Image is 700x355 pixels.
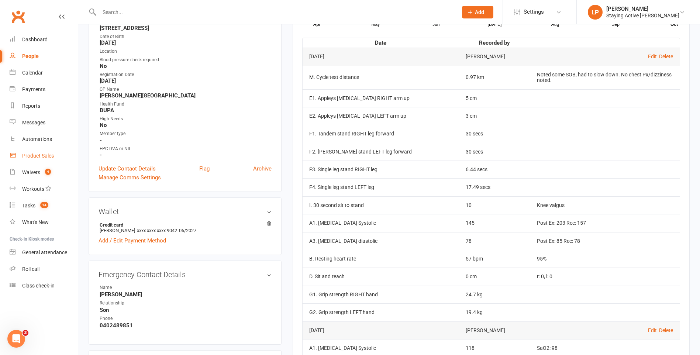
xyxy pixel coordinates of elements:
[303,125,459,142] td: F1. Tandem stand RIGHT leg forward
[10,164,78,181] a: Waivers 4
[459,125,530,142] td: 30 secs
[100,315,161,322] div: Phone
[459,214,530,232] td: 145
[22,53,39,59] div: People
[530,232,680,250] td: Post Ex: 85 Rec: 78
[303,250,459,268] td: B. Resting heart rate
[253,164,272,173] a: Archive
[303,286,459,303] td: G1. Grip strength RIGHT hand
[22,283,55,289] div: Class check-in
[40,202,48,208] span: 14
[23,330,28,336] span: 3
[530,196,680,214] td: Knee valgus
[99,164,156,173] a: Update Contact Details
[303,143,459,161] td: F2. [PERSON_NAME] stand LEFT leg forward
[10,31,78,48] a: Dashboard
[10,81,78,98] a: Payments
[459,107,530,125] td: 3 cm
[100,48,272,55] div: Location
[10,148,78,164] a: Product Sales
[10,131,78,148] a: Automations
[45,169,51,175] span: 4
[10,65,78,81] a: Calendar
[9,7,27,26] a: Clubworx
[100,291,272,298] strong: [PERSON_NAME]
[22,120,45,125] div: Messages
[459,89,530,107] td: 5 cm
[10,98,78,114] a: Reports
[199,164,210,173] a: Flag
[303,232,459,250] td: A3. [MEDICAL_DATA] diastolic
[459,303,530,321] td: 19.4 kg
[22,153,54,159] div: Product Sales
[22,249,67,255] div: General attendance
[459,38,530,48] th: Recorded by
[99,236,166,245] a: Add / Edit Payment Method
[100,307,272,313] strong: Son
[309,328,452,333] div: [DATE]
[459,232,530,250] td: 78
[99,270,272,279] h3: Emergency Contact Details
[100,25,272,31] strong: [STREET_ADDRESS]
[137,228,177,233] span: xxxx xxxx xxxx 9042
[10,244,78,261] a: General attendance kiosk mode
[303,89,459,107] td: E1. Appleys [MEDICAL_DATA] RIGHT arm up
[475,9,484,15] span: Add
[648,327,657,333] a: Edit
[100,71,272,78] div: Registration Date
[459,321,530,339] td: [PERSON_NAME]
[100,101,272,108] div: Health Fund
[459,268,530,285] td: 0 cm
[22,203,35,208] div: Tasks
[99,221,272,234] li: [PERSON_NAME]
[100,284,161,291] div: Name
[606,6,679,12] div: [PERSON_NAME]
[22,266,39,272] div: Roll call
[100,107,272,114] strong: BUPA
[303,107,459,125] td: E2. Appleys [MEDICAL_DATA] LEFT arm up
[99,207,272,216] h3: Wallet
[459,143,530,161] td: 30 secs
[100,33,272,40] div: Date of Birth
[100,130,272,137] div: Member type
[530,268,680,285] td: r: 0, l: 0
[303,196,459,214] td: I. 30 second sit to stand
[100,222,268,228] strong: Credit card
[648,54,657,59] a: Edit
[530,250,680,268] td: 95%
[22,70,43,76] div: Calendar
[22,37,48,42] div: Dashboard
[100,39,272,46] strong: [DATE]
[10,214,78,231] a: What's New
[10,48,78,65] a: People
[303,178,459,196] td: F4. Single leg stand LEFT leg
[100,77,272,84] strong: [DATE]
[309,54,452,59] div: [DATE]
[22,86,45,92] div: Payments
[303,66,459,89] td: M. Cycle test distance
[22,136,52,142] div: Automations
[459,161,530,178] td: 6.44 secs
[459,48,530,65] td: [PERSON_NAME]
[303,38,459,48] th: Date
[588,5,603,20] div: LP
[10,261,78,278] a: Roll call
[459,286,530,303] td: 24.7 kg
[10,278,78,294] a: Class kiosk mode
[100,122,272,128] strong: No
[100,56,272,63] div: Blood pressure check required
[10,181,78,197] a: Workouts
[100,300,161,307] div: Relationship
[530,66,680,89] td: Noted some SOB, had to slow down. No chest Px/dizziness noted.
[303,303,459,321] td: G2. Grip strength LEFT hand
[659,327,673,333] a: Delete
[22,186,44,192] div: Workouts
[100,152,272,158] strong: -
[459,196,530,214] td: 10
[100,116,272,123] div: High Needs
[459,178,530,196] td: 17.49 secs
[100,145,272,152] div: EPC DVA or NIL
[303,161,459,178] td: F3. Single leg stand RIGHT leg
[97,7,452,17] input: Search...
[100,137,272,144] strong: -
